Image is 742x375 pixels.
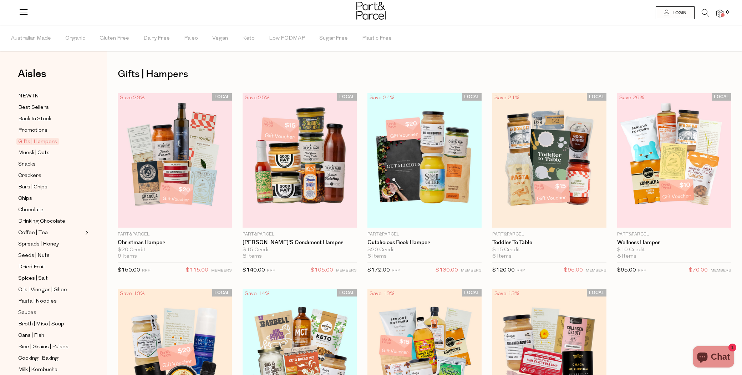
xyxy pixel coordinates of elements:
span: $130.00 [436,266,458,275]
a: Oils | Vinegar | Ghee [18,285,83,294]
small: MEMBERS [586,269,606,273]
span: 8 Items [243,253,262,260]
small: MEMBERS [336,269,357,273]
div: $10 Credit [617,247,731,253]
div: Save 26% [617,93,646,103]
span: LOCAL [587,289,606,297]
div: Save 13% [492,289,522,299]
span: Muesli | Oats [18,149,50,157]
small: RRP [267,269,275,273]
small: RRP [392,269,400,273]
a: [PERSON_NAME]'s Condiment Hamper [243,239,357,246]
div: Save 13% [367,289,397,299]
span: Spices | Salt [18,274,48,283]
span: Pasta | Noodles [18,297,57,306]
small: MEMBERS [711,269,731,273]
div: Save 14% [243,289,272,299]
a: Gutalicious Book Hamper [367,239,482,246]
img: Part&Parcel [356,2,386,20]
span: LOCAL [462,289,482,297]
a: Chocolate [18,206,83,214]
span: $95.00 [564,266,583,275]
div: $15 Credit [492,247,606,253]
a: Seeds | Nuts [18,251,83,260]
div: Save 25% [243,93,272,103]
span: Keto [242,26,255,51]
a: Snacks [18,160,83,169]
span: Login [671,10,686,16]
h1: Gifts | Hampers [118,66,731,82]
span: $150.00 [118,268,140,273]
span: Cooking | Baking [18,354,59,363]
span: Snacks [18,160,36,169]
a: Pasta | Noodles [18,297,83,306]
span: $115.00 [186,266,208,275]
span: 6 Items [492,253,512,260]
a: Sauces [18,308,83,317]
div: $20 Credit [367,247,482,253]
span: $105.00 [311,266,333,275]
span: Sauces [18,309,36,317]
span: Low FODMAP [269,26,305,51]
span: Rice | Grains | Pulses [18,343,68,351]
span: 8 Items [617,253,636,260]
span: LOCAL [337,289,357,297]
span: 0 [724,9,731,16]
img: Gutalicious Book Hamper [367,93,482,228]
div: Save 21% [492,93,522,103]
a: NEW IN [18,92,83,101]
span: Coffee | Tea [18,229,48,237]
p: Part&Parcel [367,231,482,238]
span: Dried Fruit [18,263,45,272]
span: Drinking Chocolate [18,217,65,226]
img: Jordie Pie's Condiment Hamper [243,93,357,228]
span: LOCAL [212,93,232,101]
div: $15 Credit [243,247,357,253]
small: RRP [142,269,150,273]
a: Cans | Fish [18,331,83,340]
small: RRP [638,269,646,273]
span: Broth | Miso | Soup [18,320,64,329]
small: RRP [517,269,525,273]
a: Rice | Grains | Pulses [18,343,83,351]
a: Best Sellers [18,103,83,112]
a: 0 [716,10,723,17]
p: Part&Parcel [243,231,357,238]
span: Best Sellers [18,103,49,112]
span: Gluten Free [100,26,129,51]
a: Dried Fruit [18,263,83,272]
span: Milk | Kombucha [18,366,57,374]
a: Bars | Chips [18,183,83,192]
p: Part&Parcel [617,231,731,238]
span: Cans | Fish [18,331,44,340]
div: Save 13% [118,289,147,299]
a: Drinking Chocolate [18,217,83,226]
span: Organic [65,26,85,51]
span: Dairy Free [143,26,170,51]
a: Gifts | Hampers [18,137,83,146]
button: Expand/Collapse Coffee | Tea [83,228,88,237]
span: Plastic Free [362,26,392,51]
span: $120.00 [492,268,515,273]
a: Wellness Hamper [617,239,731,246]
span: Australian Made [11,26,51,51]
a: Broth | Miso | Soup [18,320,83,329]
span: Chocolate [18,206,44,214]
p: Part&Parcel [492,231,606,238]
span: Oils | Vinegar | Ghee [18,286,67,294]
span: Spreads | Honey [18,240,59,249]
span: 6 Items [367,253,387,260]
div: $20 Credit [118,247,232,253]
span: LOCAL [587,93,606,101]
span: $140.00 [243,268,265,273]
span: Chips [18,194,32,203]
span: Gifts | Hampers [16,138,59,145]
a: Cooking | Baking [18,354,83,363]
span: Aisles [18,66,46,82]
span: LOCAL [212,289,232,297]
inbox-online-store-chat: Shopify online store chat [691,346,736,369]
span: Sugar Free [319,26,348,51]
a: Login [656,6,695,19]
div: Save 23% [118,93,147,103]
a: Spices | Salt [18,274,83,283]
